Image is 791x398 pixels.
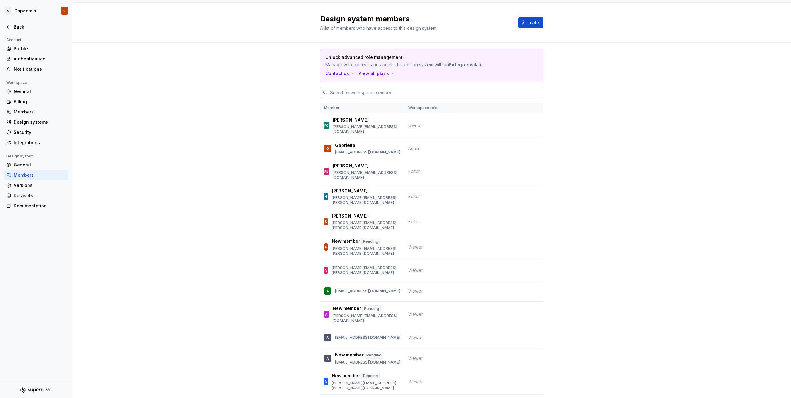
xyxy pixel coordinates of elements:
th: Workspace role [404,103,446,113]
span: A list of members who have access to this design system. [320,25,437,31]
span: Editor [408,194,420,199]
p: New member [333,305,361,312]
a: Back [4,22,68,32]
p: [PERSON_NAME][EMAIL_ADDRESS][PERSON_NAME][DOMAIN_NAME] [332,220,401,230]
a: Billing [4,97,68,107]
button: Invite [518,17,543,28]
input: Search in workspace members... [328,87,543,98]
span: Editor [408,219,420,224]
span: Viewer [408,288,423,294]
a: Members [4,107,68,117]
div: A [326,288,329,294]
a: Design systems [4,117,68,127]
div: General [14,162,66,168]
a: Datasets [4,191,68,201]
p: [EMAIL_ADDRESS][DOMAIN_NAME] [335,360,400,365]
a: Security [4,127,68,137]
a: General [4,86,68,96]
div: Workspace [4,79,30,86]
div: Notifications [14,66,66,72]
div: Authentication [14,56,66,62]
svg: Supernova Logo [20,387,51,393]
span: Viewer [408,312,423,317]
p: [EMAIL_ADDRESS][DOMAIN_NAME] [335,335,400,340]
p: [PERSON_NAME][EMAIL_ADDRESS][PERSON_NAME][DOMAIN_NAME] [332,265,401,275]
div: General [14,88,66,95]
div: Pending [362,305,381,312]
div: FC [324,122,329,129]
span: Editor [408,169,420,174]
div: A [325,267,327,273]
div: A [325,244,327,250]
a: Notifications [4,64,68,74]
span: Invite [527,20,539,26]
div: Capgemini [14,8,38,14]
div: N [325,193,327,200]
button: View all plans [358,70,395,77]
a: Contact us [325,70,355,77]
p: Manage who can edit and access this design system with an plan. [325,62,495,68]
b: Enterprise [449,62,472,67]
a: General [4,160,68,170]
div: Pending [361,238,380,245]
th: Member [320,103,404,113]
p: [PERSON_NAME][EMAIL_ADDRESS][PERSON_NAME][DOMAIN_NAME] [332,195,401,205]
a: Integrations [4,138,68,148]
div: A [325,311,328,317]
p: [PERSON_NAME][EMAIL_ADDRESS][PERSON_NAME][DOMAIN_NAME] [332,246,401,256]
p: [PERSON_NAME][EMAIL_ADDRESS][DOMAIN_NAME] [333,170,400,180]
div: Design system [4,153,36,160]
span: Owner [408,123,422,128]
p: Gabriella [335,142,355,148]
p: [PERSON_NAME][EMAIL_ADDRESS][PERSON_NAME][DOMAIN_NAME] [332,381,401,391]
p: [PERSON_NAME][EMAIL_ADDRESS][DOMAIN_NAME] [333,313,400,323]
h2: Design system members [320,14,511,24]
p: New member [335,352,364,359]
div: Billing [14,99,66,105]
p: [PERSON_NAME] [332,188,368,194]
a: Members [4,170,68,180]
div: Back [14,24,66,30]
div: Security [14,129,66,135]
p: [PERSON_NAME][EMAIL_ADDRESS][DOMAIN_NAME] [333,124,400,134]
a: Authentication [4,54,68,64]
div: Integrations [14,139,66,146]
div: S [325,219,327,225]
p: [PERSON_NAME] [333,117,369,123]
span: Viewer [408,356,423,361]
div: A [326,355,329,361]
p: [PERSON_NAME] [332,213,368,219]
div: Versions [14,182,66,188]
p: [EMAIL_ADDRESS][DOMAIN_NAME] [335,150,400,155]
div: A [325,378,327,385]
div: Pending [361,373,380,379]
div: Datasets [14,192,66,199]
p: New member [332,373,360,379]
div: Pending [365,352,383,359]
p: Unlock advanced role management [325,54,495,60]
div: C [4,7,12,15]
div: Design systems [14,119,66,125]
button: CCapgeminiG [1,4,71,18]
div: Documentation [14,203,66,209]
div: G [326,145,329,152]
a: Profile [4,44,68,54]
div: Profile [14,46,66,52]
span: Viewer [408,268,423,273]
span: Viewer [408,335,423,340]
a: Versions [4,180,68,190]
div: Account [4,36,24,44]
p: New member [332,238,360,245]
p: [PERSON_NAME] [333,163,369,169]
div: Members [14,172,66,178]
span: Viewer [408,379,423,384]
div: G [63,8,66,13]
div: A [326,334,329,341]
div: Members [14,109,66,115]
a: Documentation [4,201,68,211]
span: Admin [408,146,421,151]
div: KB [324,168,329,175]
